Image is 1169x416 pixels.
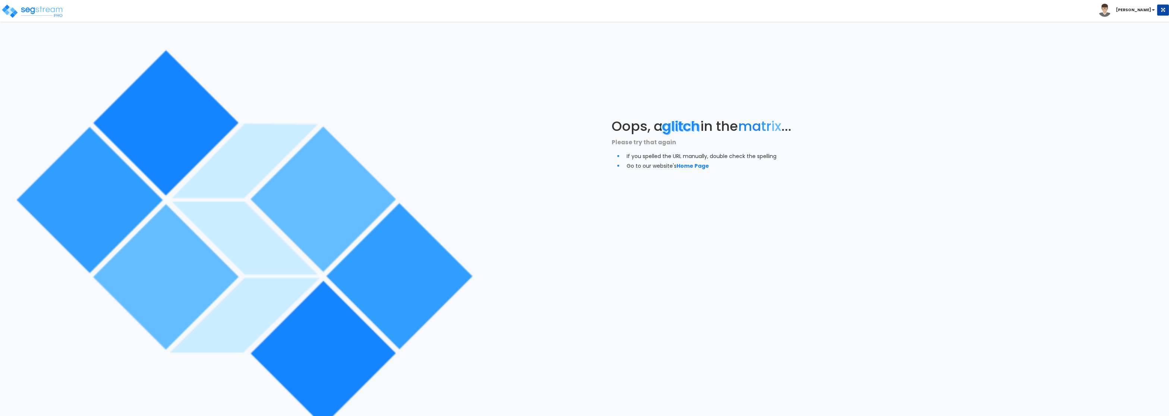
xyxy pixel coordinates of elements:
[663,117,700,136] span: glitch
[627,151,850,161] li: If you spelled the URL manually, double check the spelling
[771,117,781,136] span: ix
[612,117,791,136] span: Oops, a in the ...
[761,117,771,136] span: tr
[738,117,761,136] span: ma
[1098,4,1111,17] img: avatar.png
[627,161,850,170] li: Go to our website's
[1,4,64,19] img: logo_pro_r.png
[612,138,850,147] p: Please try that again
[677,162,709,170] a: Home Page
[1116,7,1151,13] b: [PERSON_NAME]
